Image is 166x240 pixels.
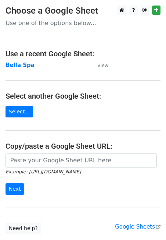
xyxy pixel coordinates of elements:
a: Google Sheets [115,223,160,230]
h4: Copy/paste a Google Sheet URL: [6,142,160,151]
small: View [97,63,108,68]
h3: Choose a Google Sheet [6,6,160,16]
a: Select... [6,106,33,117]
small: Example: [URL][DOMAIN_NAME] [6,169,81,174]
h4: Select another Google Sheet: [6,92,160,100]
input: Next [6,183,24,195]
a: Need help? [6,223,41,234]
h4: Use a recent Google Sheet: [6,49,160,58]
p: Use one of the options below... [6,19,160,27]
a: Bella Spa [6,62,35,68]
input: Paste your Google Sheet URL here [6,153,157,167]
a: View [90,62,108,68]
